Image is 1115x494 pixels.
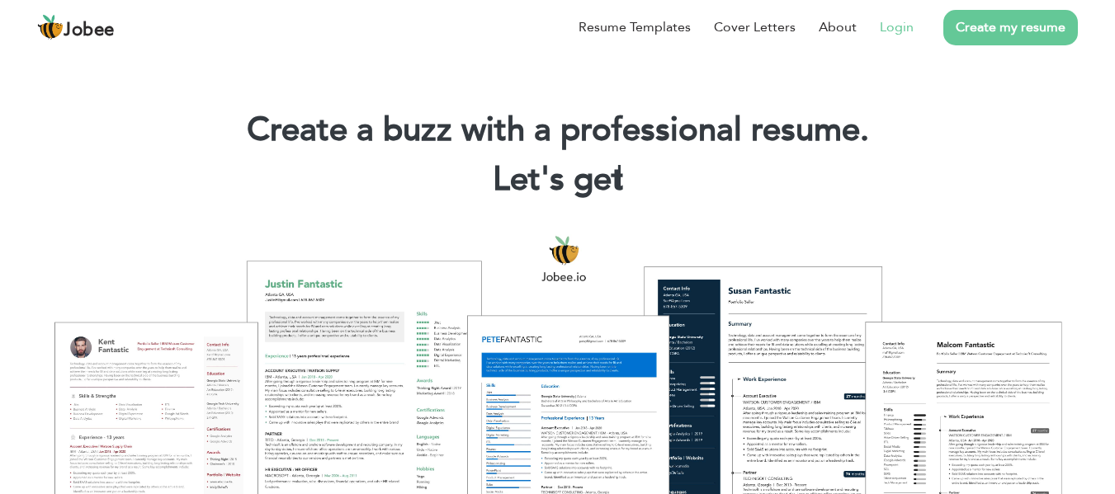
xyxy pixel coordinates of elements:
a: Cover Letters [714,17,796,37]
a: Login [880,17,914,37]
a: Jobee [37,14,115,40]
span: Jobee [64,21,115,40]
a: Create my resume [943,10,1078,45]
a: About [819,17,857,37]
h2: Let's [25,158,1090,201]
span: get [574,157,624,202]
h1: Create a buzz with a professional resume. [25,109,1090,152]
span: | [616,157,623,202]
a: Resume Templates [579,17,691,37]
img: jobee.io [37,14,64,40]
